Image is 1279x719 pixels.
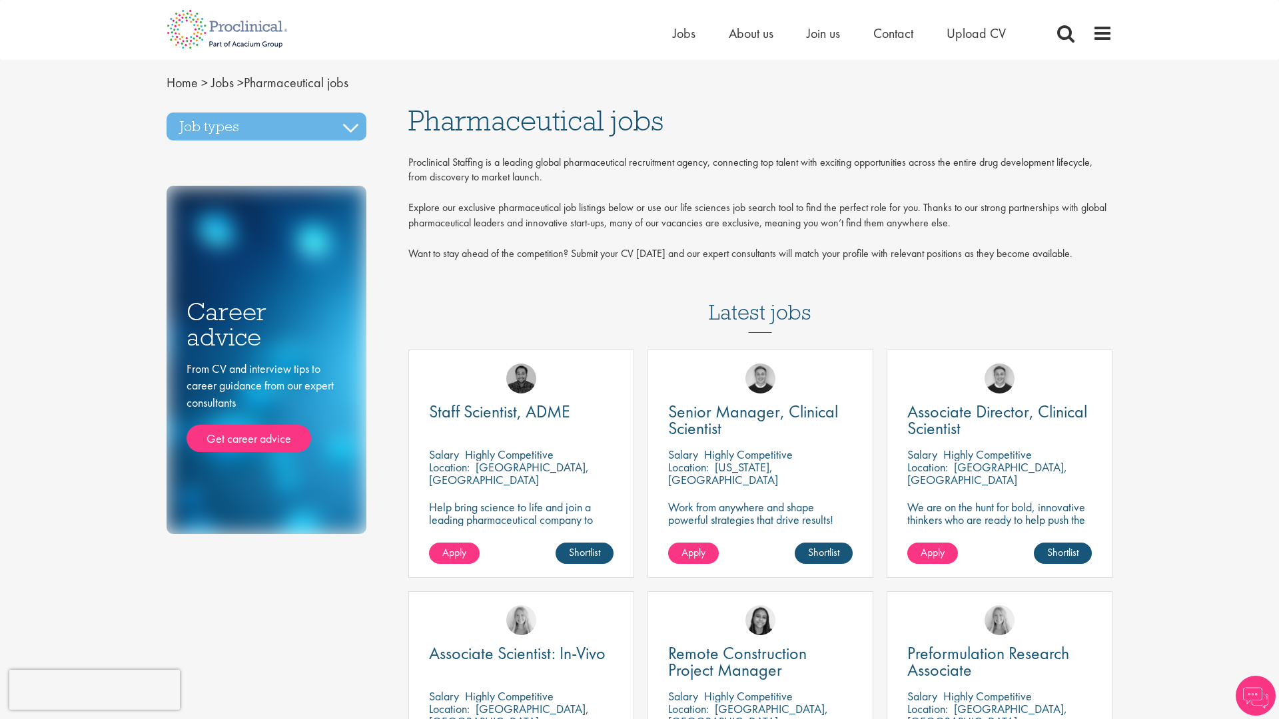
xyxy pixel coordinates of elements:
[187,299,346,350] h3: Career advice
[668,447,698,462] span: Salary
[745,605,775,635] img: Eloise Coly
[668,543,719,564] a: Apply
[907,403,1092,437] a: Associate Director, Clinical Scientist
[211,74,234,91] a: breadcrumb link to Jobs
[873,25,913,42] a: Contact
[681,545,705,559] span: Apply
[167,74,198,91] a: breadcrumb link to Home
[807,25,840,42] a: Join us
[1034,543,1092,564] a: Shortlist
[556,543,614,564] a: Shortlist
[465,447,554,462] p: Highly Competitive
[704,688,793,704] p: Highly Competitive
[429,400,570,423] span: Staff Scientist, ADME
[947,25,1006,42] a: Upload CV
[709,268,811,333] h3: Latest jobs
[442,545,466,559] span: Apply
[907,459,1067,487] p: [GEOGRAPHIC_DATA], [GEOGRAPHIC_DATA]
[429,642,606,664] span: Associate Scientist: In-Vivo
[201,74,208,91] span: >
[429,459,470,475] span: Location:
[795,543,853,564] a: Shortlist
[907,459,948,475] span: Location:
[985,363,1015,393] img: Bo Forsen
[907,501,1092,551] p: We are on the hunt for bold, innovative thinkers who are ready to help push the boundaries of sci...
[907,400,1087,439] span: Associate Director, Clinical Scientist
[187,425,311,453] a: Get career advice
[921,545,945,559] span: Apply
[745,363,775,393] img: Bo Forsen
[9,670,180,710] iframe: reCAPTCHA
[907,688,937,704] span: Salary
[668,459,709,475] span: Location:
[429,645,614,662] a: Associate Scientist: In-Vivo
[408,103,663,138] span: Pharmaceutical jobs
[668,459,778,487] p: [US_STATE], [GEOGRAPHIC_DATA]
[429,403,614,420] a: Staff Scientist, ADME
[429,501,614,564] p: Help bring science to life and join a leading pharmaceutical company to play a key role in delive...
[668,501,853,551] p: Work from anywhere and shape powerful strategies that drive results! Enjoy the freedom of remote ...
[429,701,470,716] span: Location:
[429,543,480,564] a: Apply
[668,642,807,681] span: Remote Construction Project Manager
[429,459,589,487] p: [GEOGRAPHIC_DATA], [GEOGRAPHIC_DATA]
[985,605,1015,635] img: Shannon Briggs
[187,360,346,453] div: From CV and interview tips to career guidance from our expert consultants
[668,403,853,437] a: Senior Manager, Clinical Scientist
[167,113,366,140] h3: Job types
[668,701,709,716] span: Location:
[237,74,244,91] span: >
[429,447,459,462] span: Salary
[907,447,937,462] span: Salary
[907,543,958,564] a: Apply
[167,74,348,91] span: Pharmaceutical jobs
[943,447,1032,462] p: Highly Competitive
[907,642,1069,681] span: Preformulation Research Associate
[943,688,1032,704] p: Highly Competitive
[704,447,793,462] p: Highly Competitive
[673,25,695,42] a: Jobs
[506,363,536,393] img: Mike Raletz
[506,605,536,635] img: Shannon Briggs
[465,688,554,704] p: Highly Competitive
[907,645,1092,678] a: Preformulation Research Associate
[1236,676,1276,716] img: Chatbot
[907,701,948,716] span: Location:
[729,25,773,42] a: About us
[668,645,853,678] a: Remote Construction Project Manager
[668,400,838,439] span: Senior Manager, Clinical Scientist
[429,688,459,704] span: Salary
[408,155,1113,268] div: Proclinical Staffing is a leading global pharmaceutical recruitment agency, connecting top talent...
[668,688,698,704] span: Salary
